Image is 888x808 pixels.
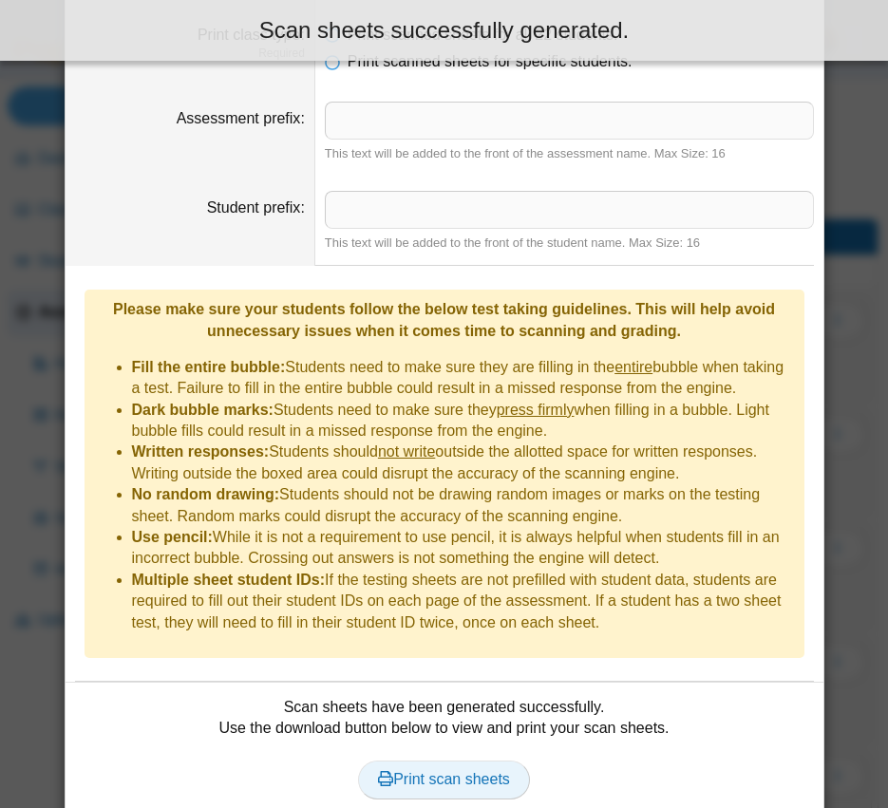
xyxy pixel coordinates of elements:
[348,53,633,69] span: Print scanned sheets for specific students.
[132,442,795,484] li: Students should outside the allotted space for written responses. Writing outside the boxed area ...
[378,443,435,460] u: not write
[177,110,305,126] label: Assessment prefix
[132,529,213,545] b: Use pencil:
[113,301,775,338] b: Please make sure your students follow the below test taking guidelines. This will help avoid unne...
[132,357,795,400] li: Students need to make sure they are filling in the bubble when taking a test. Failure to fill in ...
[614,359,652,375] u: entire
[132,359,286,375] b: Fill the entire bubble:
[132,570,795,633] li: If the testing sheets are not prefilled with student data, students are required to fill out thei...
[358,761,530,799] a: Print scan sheets
[132,402,274,418] b: Dark bubble marks:
[497,402,575,418] u: press firmly
[325,235,814,252] div: This text will be added to the front of the student name. Max Size: 16
[132,443,270,460] b: Written responses:
[132,486,280,502] b: No random drawing:
[207,199,305,216] label: Student prefix
[132,400,795,442] li: Students need to make sure they when filling in a bubble. Light bubble fills could result in a mi...
[378,771,510,787] span: Print scan sheets
[132,527,795,570] li: While it is not a requirement to use pencil, it is always helpful when students fill in an incorr...
[132,484,795,527] li: Students should not be drawing random images or marks on the testing sheet. Random marks could di...
[132,572,326,588] b: Multiple sheet student IDs:
[14,14,874,47] div: Scan sheets successfully generated.
[325,145,814,162] div: This text will be added to the front of the assessment name. Max Size: 16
